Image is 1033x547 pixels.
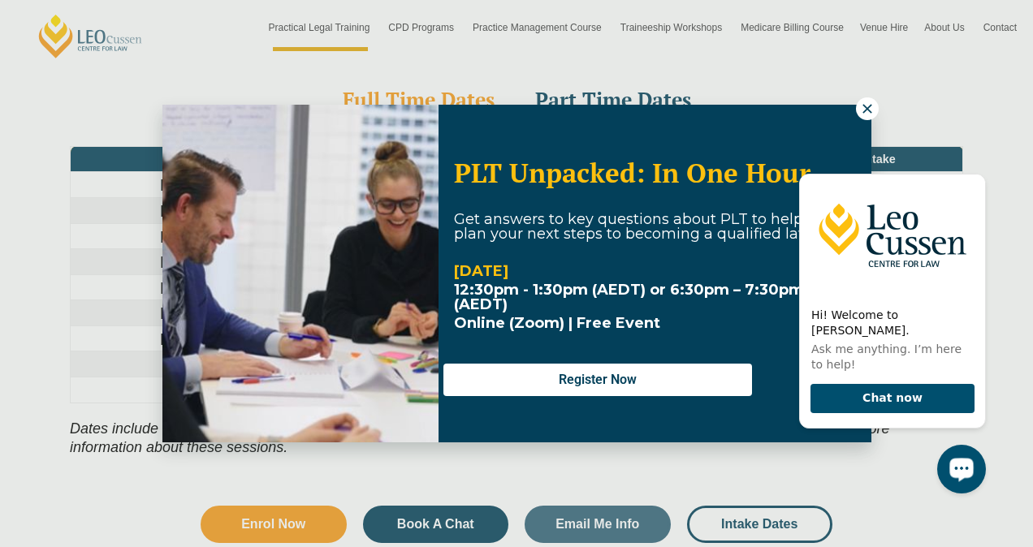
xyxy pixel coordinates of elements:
[454,155,810,190] span: PLT Unpacked: In One Hour
[454,210,836,243] span: Get answers to key questions about PLT to help you plan your next steps to becoming a qualified l...
[856,97,879,120] button: Close
[162,105,439,442] img: Woman in yellow blouse holding folders looking to the right and smiling
[786,160,992,506] iframe: LiveChat chat widget
[443,364,752,396] button: Register Now
[454,281,804,313] strong: 12:30pm - 1:30pm (AEDT) or 6:30pm – 7:30pm (AEDT)
[454,262,508,280] strong: [DATE]
[454,314,660,332] span: Online (Zoom) | Free Event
